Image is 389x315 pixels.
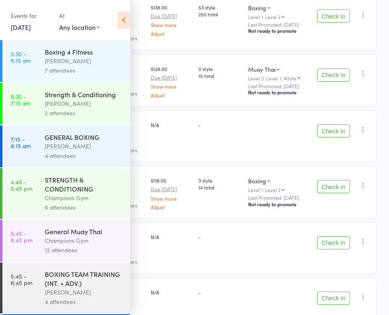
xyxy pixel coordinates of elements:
div: 2 attendees [45,108,123,118]
div: Events for [11,9,51,23]
div: Any location [59,23,100,32]
div: 7 attendees [45,66,123,75]
div: Boxing [248,177,266,185]
a: 7:15 -8:15 amGENERAL BOXING[PERSON_NAME]4 attendees [2,126,130,167]
div: 6 attendees [45,203,123,212]
div: BOXING TEAM TRAINING (INT. + ADV.) [45,269,123,288]
small: Last Promoted: [DATE] [248,83,306,89]
div: - [198,121,242,128]
div: $118.00 [151,177,192,209]
time: 7:15 - 8:15 am [11,136,31,149]
button: Check in [317,124,350,137]
span: 15 total [198,72,242,79]
time: 5:30 - 6:15 am [11,50,31,64]
a: [DATE] [11,23,31,32]
button: Check in [317,180,350,193]
div: Level 1 [248,187,306,192]
div: At [59,9,100,23]
small: Due [DATE] [151,186,192,192]
small: Due [DATE] [151,75,192,80]
div: Level 1 [248,14,306,19]
div: 4 attendees [45,297,123,306]
span: 3 style [198,177,242,184]
div: Boxing [248,4,266,12]
div: N/A [151,289,192,296]
a: Adjust [151,204,192,210]
div: - [198,289,242,296]
div: GENERAL BOXING [45,132,123,142]
div: 12 attendees [45,245,123,255]
div: Level 0 [248,75,306,81]
div: [PERSON_NAME] [45,56,123,66]
div: STRENGTH & CONDITIONING [45,175,123,193]
div: N/A [151,233,192,240]
div: N/A [151,121,192,128]
a: 6:30 -7:15 amStrength & Conditioning[PERSON_NAME]2 attendees [2,83,130,125]
div: Not ready to promote [248,27,306,34]
div: 4 attendees [45,151,123,160]
a: Show more [151,84,192,89]
div: Level 2 [265,14,281,19]
time: 5:45 - 6:45 pm [11,230,32,243]
div: [PERSON_NAME] [45,288,123,297]
time: 5:45 - 6:45 pm [11,273,32,286]
a: Show more [151,22,192,27]
time: 4:45 - 5:45 pm [11,178,32,192]
small: Last Promoted: [DATE] [248,22,306,27]
button: Check in [317,68,350,82]
div: Champions Gym [45,236,123,245]
div: [PERSON_NAME] [45,99,123,108]
a: 5:45 -6:45 pmGeneral Muay ThaiChampions Gym12 attendees [2,220,130,262]
span: 0 style [198,65,242,72]
a: 5:45 -6:45 pmBOXING TEAM TRAINING (INT. + ADV.)[PERSON_NAME]4 attendees [2,262,130,313]
div: Not ready to promote [248,89,306,96]
div: [PERSON_NAME] [45,142,123,151]
small: Last Promoted: [DATE] [248,195,306,201]
button: Check in [317,292,350,305]
div: Level 1: White [266,75,297,81]
a: 5:30 -6:15 amBoxing 4 Fitness[PERSON_NAME]7 attendees [2,40,130,82]
a: 4:45 -5:45 pmSTRENGTH & CONDITIONINGChampions Gym6 attendees [2,168,130,219]
span: 14 total [198,184,242,191]
div: Champions Gym [45,193,123,203]
div: - [198,233,242,240]
div: $128.00 [151,65,192,98]
div: Strength & Conditioning [45,90,123,99]
a: Adjust [151,31,192,36]
a: Adjust [151,92,192,98]
span: 53 style [198,4,242,11]
a: Show more [151,196,192,201]
div: Muay Thai [248,65,276,73]
div: General Muay Thai [45,227,123,236]
div: Not ready to promote [248,201,306,208]
div: $138.00 [151,4,192,36]
div: Boxing 4 Fitness [45,47,123,56]
span: 250 total [198,11,242,18]
button: Check in [317,9,350,23]
button: Check in [317,236,350,249]
small: Due [DATE] [151,13,192,19]
time: 6:30 - 7:15 am [11,93,30,106]
div: Level 2 [265,187,281,192]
